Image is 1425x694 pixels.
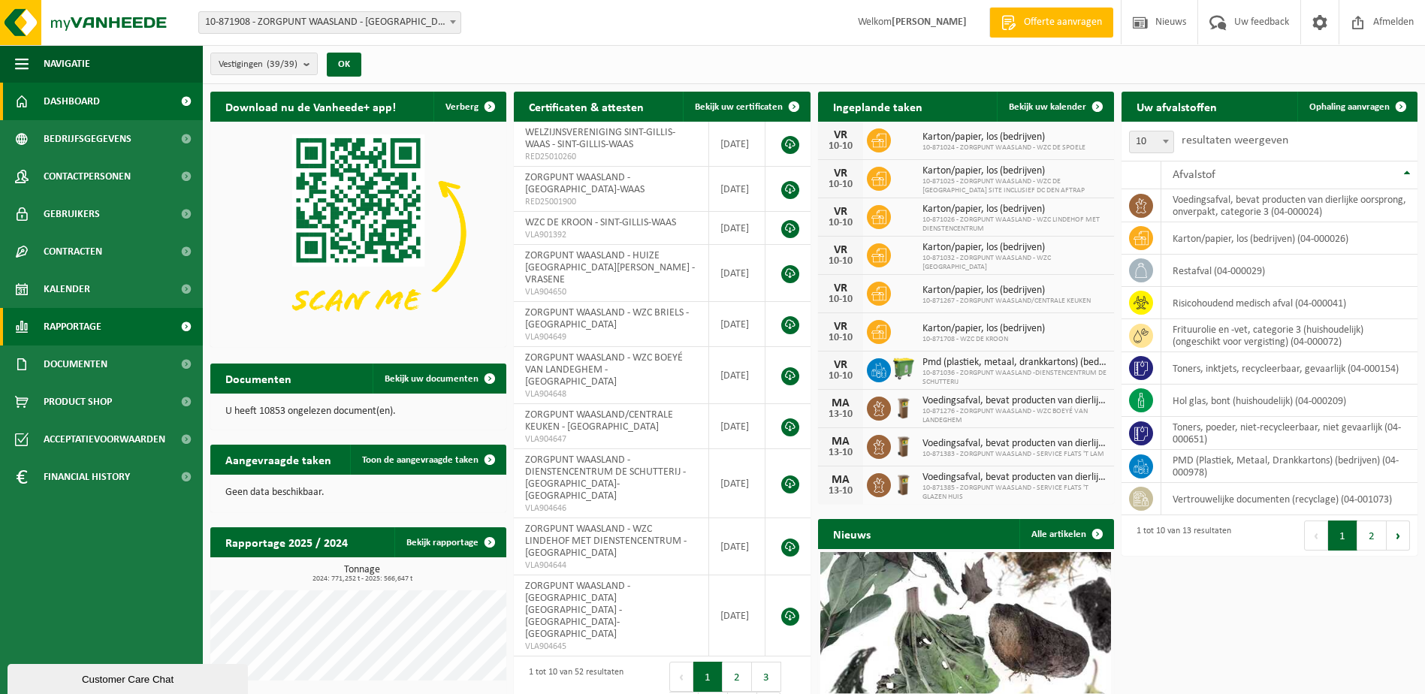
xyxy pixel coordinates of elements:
span: Contracten [44,233,102,270]
span: WELZIJNSVERENIGING SINT-GILLIS-WAAS - SINT-GILLIS-WAAS [525,127,675,150]
span: 2024: 771,252 t - 2025: 566,647 t [218,575,506,583]
td: hol glas, bont (huishoudelijk) (04-000209) [1161,385,1417,417]
div: 10-10 [826,371,856,382]
div: MA [826,397,856,409]
td: [DATE] [709,167,765,212]
span: Verberg [445,102,479,112]
div: 13-10 [826,486,856,496]
span: 10-871032 - ZORGPUNT WAASLAND - WZC [GEOGRAPHIC_DATA] [922,254,1106,272]
span: Rapportage [44,308,101,345]
span: Afvalstof [1173,169,1215,181]
a: Bekijk uw kalender [997,92,1113,122]
div: 10-10 [826,333,856,343]
span: Bedrijfsgegevens [44,120,131,158]
td: [DATE] [709,302,765,347]
span: VLA901392 [525,229,697,241]
td: [DATE] [709,347,765,404]
span: ZORGPUNT WAASLAND - WZC BOEYÉ VAN LANDEGHEM - [GEOGRAPHIC_DATA] [525,352,683,388]
td: toners, inktjets, recycleerbaar, gevaarlijk (04-000154) [1161,352,1417,385]
iframe: chat widget [8,661,251,694]
td: [DATE] [709,212,765,245]
span: 10-871026 - ZORGPUNT WAASLAND - WZC LINDEHOF MET DIENSTENCENTRUM [922,216,1106,234]
span: 10 [1130,131,1173,152]
span: Financial History [44,458,130,496]
button: 2 [1357,520,1387,551]
span: Karton/papier, los (bedrijven) [922,323,1045,335]
div: VR [826,321,856,333]
span: Bekijk uw certificaten [695,102,783,112]
img: WB-0140-HPE-BN-01 [891,394,916,420]
div: 10-10 [826,180,856,190]
td: toners, poeder, niet-recycleerbaar, niet gevaarlijk (04-000651) [1161,417,1417,450]
span: ZORGPUNT WAASLAND/CENTRALE KEUKEN - [GEOGRAPHIC_DATA] [525,409,673,433]
span: Contactpersonen [44,158,131,195]
span: VLA904646 [525,502,697,514]
span: ZORGPUNT WAASLAND -DIENSTENCENTRUM DE SCHUTTERIJ - [GEOGRAPHIC_DATA]-[GEOGRAPHIC_DATA] [525,454,686,502]
span: ZORGPUNT WAASLAND - [GEOGRAPHIC_DATA] [GEOGRAPHIC_DATA] - [GEOGRAPHIC_DATA]-[GEOGRAPHIC_DATA] [525,581,630,640]
a: Bekijk rapportage [394,527,505,557]
span: VLA904644 [525,560,697,572]
td: [DATE] [709,404,765,449]
span: 10 [1129,131,1174,153]
button: Previous [669,662,693,692]
span: RED25010260 [525,151,697,163]
span: Voedingsafval, bevat producten van dierlijke oorsprong, onverpakt, categorie 3 [922,395,1106,407]
span: Karton/papier, los (bedrijven) [922,204,1106,216]
span: Bekijk uw documenten [385,374,479,384]
a: Toon de aangevraagde taken [350,445,505,475]
span: WZC DE KROON - SINT-GILLIS-WAAS [525,217,676,228]
span: 10-871267 - ZORGPUNT WAASLAND/CENTRALE KEUKEN [922,297,1091,306]
div: VR [826,282,856,294]
label: resultaten weergeven [1182,134,1288,146]
td: risicohoudend medisch afval (04-000041) [1161,287,1417,319]
span: VLA904648 [525,388,697,400]
button: 1 [693,662,723,692]
a: Ophaling aanvragen [1297,92,1416,122]
a: Alle artikelen [1019,519,1113,549]
td: voedingsafval, bevat producten van dierlijke oorsprong, onverpakt, categorie 3 (04-000024) [1161,189,1417,222]
h2: Ingeplande taken [818,92,937,121]
span: 10-871383 - ZORGPUNT WAASLAND - SERVICE FLATS 'T LAM [922,450,1106,459]
div: VR [826,359,856,371]
div: 1 tot 10 van 13 resultaten [1129,519,1231,552]
td: PMD (Plastiek, Metaal, Drankkartons) (bedrijven) (04-000978) [1161,450,1417,483]
img: WB-0140-HPE-BN-01 [891,471,916,496]
span: VLA904650 [525,286,697,298]
span: 10-871385 - ZORGPUNT WAASLAND - SERVICE FLATS 'T GLAZEN HUIS [922,484,1106,502]
button: 1 [1328,520,1357,551]
span: Acceptatievoorwaarden [44,421,165,458]
span: 10-871024 - ZORGPUNT WAASLAND - WZC DE SPOELE [922,143,1085,152]
span: Bekijk uw kalender [1009,102,1086,112]
span: Karton/papier, los (bedrijven) [922,285,1091,297]
button: OK [327,53,361,77]
span: VLA904647 [525,433,697,445]
div: 13-10 [826,448,856,458]
span: Voedingsafval, bevat producten van dierlijke oorsprong, onverpakt, categorie 3 [922,438,1106,450]
div: 10-10 [826,294,856,305]
span: 10-871276 - ZORGPUNT WAASLAND - WZC BOEYÉ VAN LANDEGHEM [922,407,1106,425]
div: 10-10 [826,256,856,267]
button: Verberg [433,92,505,122]
span: Navigatie [44,45,90,83]
span: Kalender [44,270,90,308]
h3: Tonnage [218,565,506,583]
strong: [PERSON_NAME] [892,17,967,28]
td: [DATE] [709,575,765,656]
div: VR [826,244,856,256]
button: Previous [1304,520,1328,551]
span: 10-871708 - WZC DE KROON [922,335,1045,344]
div: VR [826,129,856,141]
span: Toon de aangevraagde taken [362,455,479,465]
span: Offerte aanvragen [1020,15,1106,30]
div: MA [826,436,856,448]
h2: Download nu de Vanheede+ app! [210,92,411,121]
span: RED25001900 [525,196,697,208]
h2: Documenten [210,364,306,393]
span: Documenten [44,345,107,383]
td: frituurolie en -vet, categorie 3 (huishoudelijk) (ongeschikt voor vergisting) (04-000072) [1161,319,1417,352]
span: ZORGPUNT WAASLAND - WZC LINDEHOF MET DIENSTENCENTRUM - [GEOGRAPHIC_DATA] [525,524,687,559]
td: vertrouwelijke documenten (recyclage) (04-001073) [1161,483,1417,515]
td: [DATE] [709,449,765,518]
span: 10-871025 - ZORGPUNT WAASLAND - WZC DE [GEOGRAPHIC_DATA] SITE INCLUSIEF DC DEN AFTRAP [922,177,1106,195]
